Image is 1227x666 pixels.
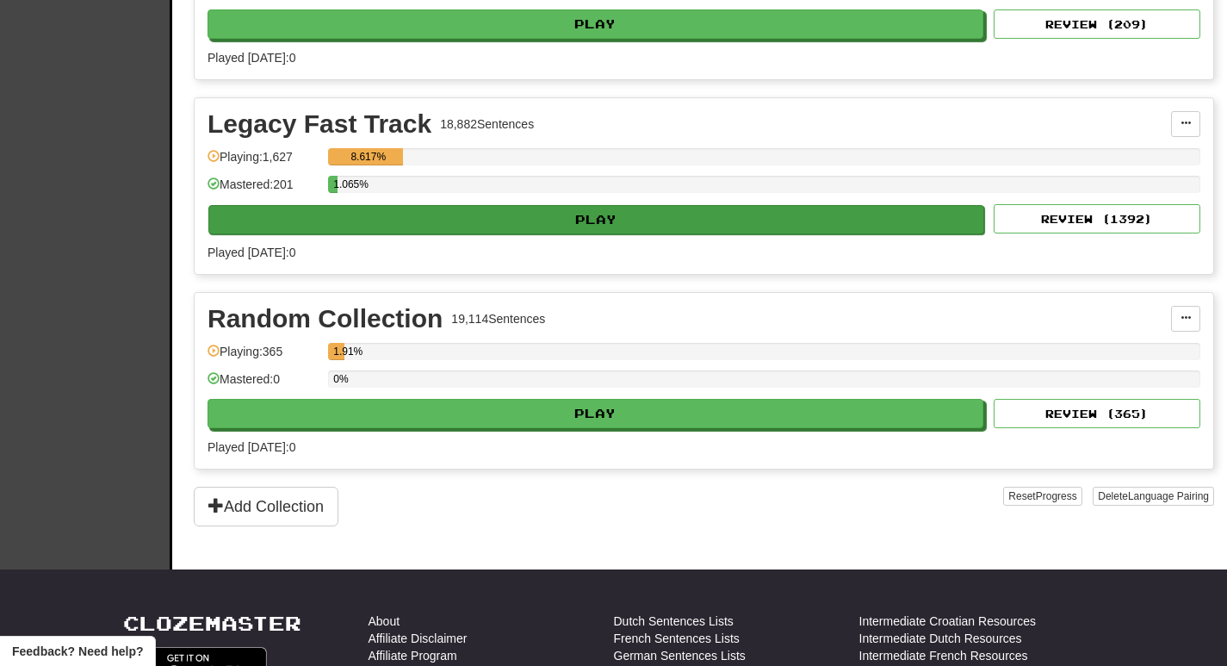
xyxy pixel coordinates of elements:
[208,343,319,371] div: Playing: 365
[451,310,545,327] div: 19,114 Sentences
[994,204,1200,233] button: Review (1392)
[333,343,344,360] div: 1.91%
[208,205,984,234] button: Play
[208,111,431,137] div: Legacy Fast Track
[1093,487,1214,506] button: DeleteLanguage Pairing
[123,613,301,634] a: Clozemaster
[859,647,1028,664] a: Intermediate French Resources
[440,115,534,133] div: 18,882 Sentences
[994,9,1200,39] button: Review (209)
[194,487,338,526] button: Add Collection
[333,148,403,165] div: 8.617%
[208,246,295,259] span: Played [DATE]: 0
[369,630,468,647] a: Affiliate Disclaimer
[208,176,319,204] div: Mastered: 201
[1128,490,1209,502] span: Language Pairing
[1036,490,1077,502] span: Progress
[333,176,338,193] div: 1.065%
[614,630,740,647] a: French Sentences Lists
[369,647,457,664] a: Affiliate Program
[859,613,1036,630] a: Intermediate Croatian Resources
[614,613,734,630] a: Dutch Sentences Lists
[208,370,319,399] div: Mastered: 0
[12,643,143,660] span: Open feedback widget
[208,51,295,65] span: Played [DATE]: 0
[208,306,443,332] div: Random Collection
[208,9,983,39] button: Play
[1003,487,1081,506] button: ResetProgress
[208,148,319,177] div: Playing: 1,627
[859,630,1022,647] a: Intermediate Dutch Resources
[614,647,746,664] a: German Sentences Lists
[208,440,295,454] span: Played [DATE]: 0
[208,399,983,428] button: Play
[994,399,1200,428] button: Review (365)
[369,613,400,630] a: About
